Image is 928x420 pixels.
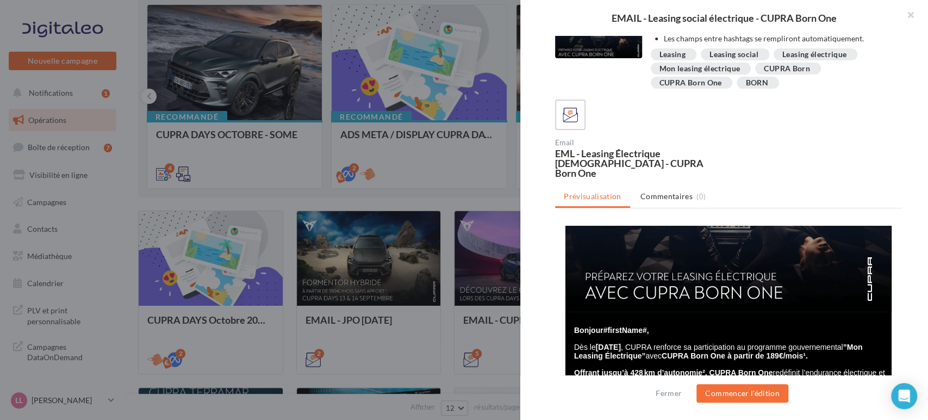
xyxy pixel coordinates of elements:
[101,168,150,177] strong: dès à présent
[19,117,307,134] strong: ”Mon Leasing Électrique”
[651,387,686,400] button: Fermer
[48,100,94,109] strong: #firstName#,
[555,149,724,178] div: EML - Leasing Électrique [DEMOGRAPHIC_DATA] - CUPRA Born One
[538,13,911,23] div: EMAIL - Leasing social électrique - CUPRA Born One
[745,79,768,87] div: BORN
[659,51,686,59] div: Leasing
[555,139,724,146] div: Email
[709,51,758,59] div: Leasing social
[891,383,917,409] div: Open Intercom Messenger
[19,117,307,134] span: Dès le , CUPRA renforce sa participation au programme gouvernemental avec
[696,384,788,403] button: Commencer l'édition
[107,126,253,134] strong: CUPRA Born One à partir de 189€/mois¹.
[782,51,846,59] div: Leasing électrique
[19,168,324,186] span: Constituez votre dossier pour être prêt à bénéficier du dispositif. Nos experts sont à vos côtés ...
[659,79,722,87] div: CUPRA Born One
[19,100,48,109] span: Bonjour
[19,143,330,160] span: redéfinit l’endurance électrique et vous accompagne à chaque instant de votre quotidien.
[640,191,693,202] span: Commentaires
[696,192,706,201] span: (0)
[41,117,66,126] strong: [DATE]
[659,65,740,73] div: Mon leasing électrique
[154,143,218,151] strong: CUPRA Born One
[764,65,810,73] div: CUPRA Born
[664,33,894,44] li: Les champs entre hashtags se rempliront automatiquement.
[19,143,152,151] strong: Offrant jusqu’à 428 km d’autonomie²,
